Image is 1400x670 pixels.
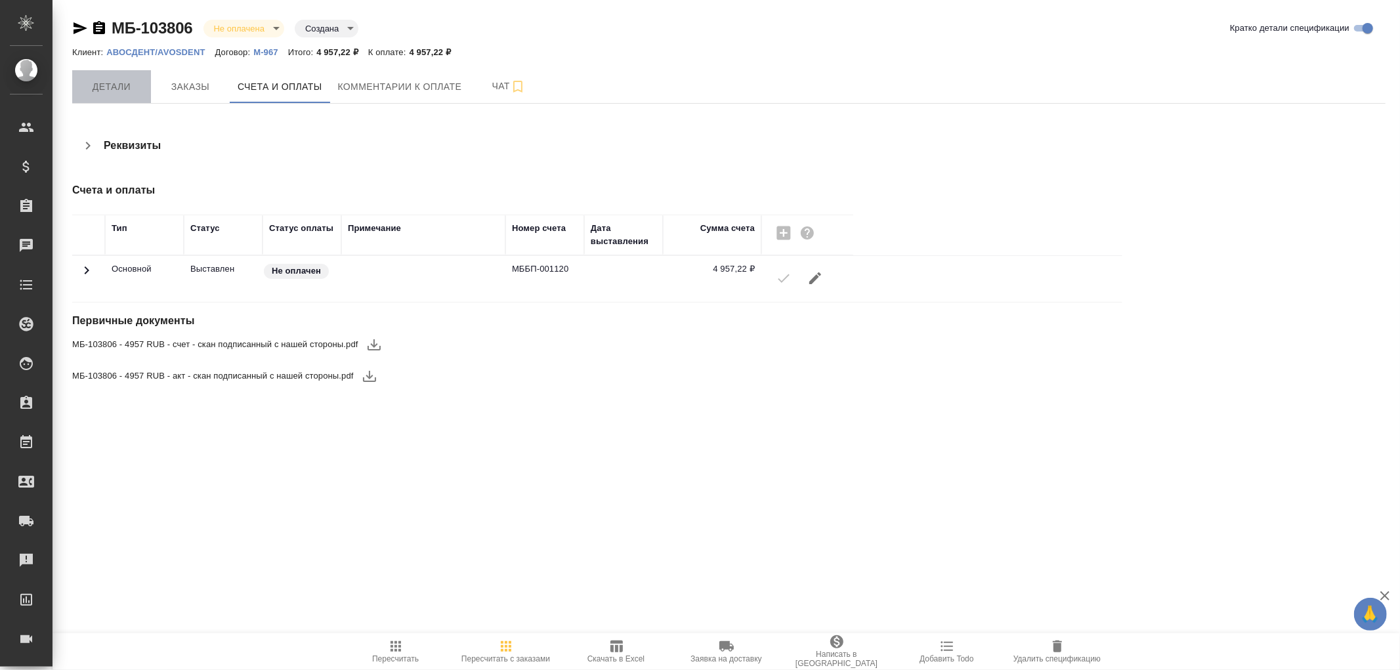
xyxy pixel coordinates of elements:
p: Не оплачен [272,264,321,278]
span: МБ-103806 - 4957 RUB - счет - скан подписанный с нашей стороны.pdf [72,338,358,351]
h4: Первичные документы [72,313,948,329]
svg: Подписаться [510,79,526,94]
button: Не оплачена [210,23,268,34]
p: М-967 [253,47,288,57]
span: Заказы [159,79,222,95]
h4: Реквизиты [104,138,161,154]
span: МБ-103806 - 4957 RUB - акт - скан подписанный с нашей стороны.pdf [72,369,354,383]
p: Итого: [288,47,316,57]
span: Toggle Row Expanded [79,270,95,280]
div: Статус оплаты [269,222,333,235]
div: Не оплачена [203,20,284,37]
td: МББП-001120 [505,256,584,302]
div: Номер счета [512,222,566,235]
td: 4 957,22 ₽ [663,256,761,302]
div: Статус [190,222,220,235]
p: 4 957,22 ₽ [316,47,368,57]
a: МБ-103806 [112,19,193,37]
span: Счета и оплаты [238,79,322,95]
span: Кратко детали спецификации [1230,22,1349,35]
div: Примечание [348,222,401,235]
button: Создана [301,23,343,34]
span: Детали [80,79,143,95]
button: 🙏 [1354,598,1387,631]
p: К оплате: [368,47,410,57]
p: Клиент: [72,47,106,57]
button: Скопировать ссылку [91,20,107,36]
a: М-967 [253,46,288,57]
p: Договор: [215,47,254,57]
p: 4 957,22 ₽ [410,47,461,57]
div: Не оплачена [295,20,358,37]
h4: Счета и оплаты [72,182,948,198]
div: Дата выставления [591,222,656,248]
p: Все изменения в спецификации заблокированы [190,262,256,276]
a: АВОСДЕНТ/AVOSDENT [106,46,215,57]
span: Чат [477,78,540,94]
p: АВОСДЕНТ/AVOSDENT [106,47,215,57]
div: Сумма счета [700,222,755,235]
button: Скопировать ссылку для ЯМессенджера [72,20,88,36]
button: Редактировать [799,262,831,294]
td: Основной [105,256,184,302]
span: 🙏 [1359,600,1382,628]
div: Тип [112,222,127,235]
span: Комментарии к оплате [338,79,462,95]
